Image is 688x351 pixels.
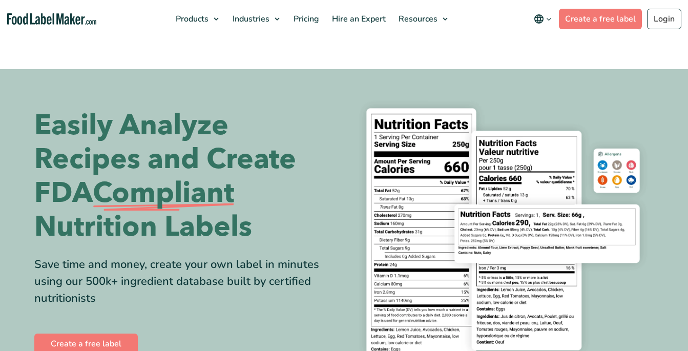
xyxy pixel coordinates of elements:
[395,13,439,25] span: Resources
[290,13,320,25] span: Pricing
[93,176,234,210] span: Compliant
[173,13,210,25] span: Products
[559,9,642,29] a: Create a free label
[34,109,337,244] h1: Easily Analyze Recipes and Create FDA Nutrition Labels
[329,13,387,25] span: Hire an Expert
[34,256,337,307] div: Save time and money, create your own label in minutes using our 500k+ ingredient database built b...
[230,13,270,25] span: Industries
[647,9,681,29] a: Login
